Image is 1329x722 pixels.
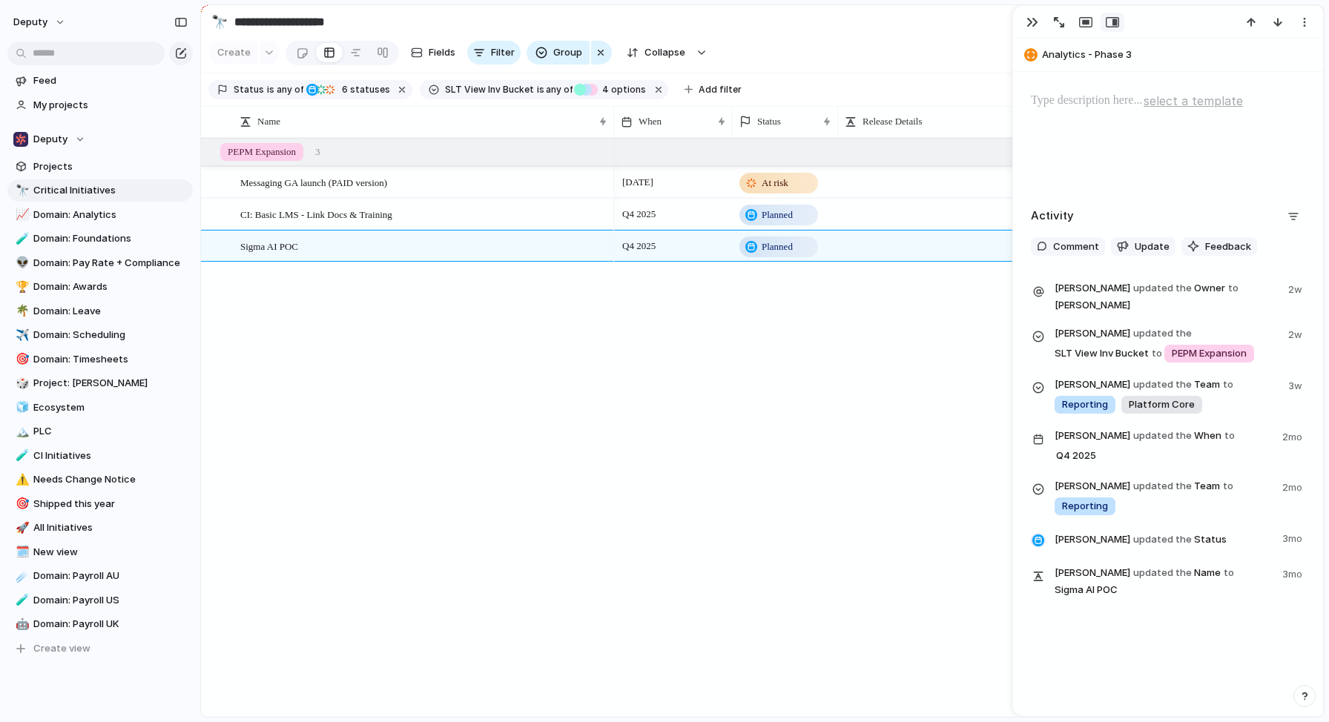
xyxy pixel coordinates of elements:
button: Filter [467,41,521,64]
span: is [267,83,274,96]
span: Team [1055,376,1279,415]
a: ✈️Domain: Scheduling [7,324,193,346]
span: Analytics - Phase 3 [1042,47,1316,62]
button: 🗓️ [13,545,28,560]
a: ⚠️Needs Change Notice [7,468,193,491]
span: Filter [491,45,515,60]
div: 🧪CI Initiatives [7,445,193,467]
span: Shipped this year [33,497,188,511]
a: 🏆Domain: Awards [7,276,193,298]
span: Domain: Timesheets [33,352,188,367]
a: 🎲Project: [PERSON_NAME] [7,372,193,394]
button: deputy [7,10,73,34]
span: All Initiatives [33,520,188,535]
span: updated the [1133,281,1192,296]
div: 🧪 [16,231,26,248]
span: 3 [315,145,320,159]
span: to [1223,479,1233,494]
button: Update [1111,237,1175,256]
span: PLC [33,424,188,439]
span: 2w [1288,325,1305,342]
button: Create view [7,637,193,660]
div: 🚀All Initiatives [7,517,193,539]
span: When [1055,427,1273,466]
span: [PERSON_NAME] [1055,428,1130,443]
button: ☄️ [13,569,28,583]
span: SLT View Inv Bucket [1055,325,1279,364]
button: 🏆 [13,279,28,294]
span: 3mo [1282,529,1305,546]
span: [DATE] [619,173,657,191]
span: deputy [13,15,47,30]
button: ✈️ [13,328,28,342]
div: 🎯Domain: Timesheets [7,348,193,371]
div: 👽 [16,254,26,271]
span: Update [1135,239,1170,254]
span: [PERSON_NAME] [1055,281,1130,296]
span: [PERSON_NAME] [1055,532,1130,547]
div: 🎯Shipped this year [7,493,193,515]
div: ⚠️ [16,471,26,488]
button: 🌴 [13,304,28,319]
button: 🤖 [13,617,28,632]
span: Domain: Scheduling [33,328,188,342]
span: Owner [1055,279,1279,313]
span: Planned [762,239,793,254]
div: ✈️ [16,327,26,344]
div: 🗓️ [16,543,26,560]
div: 🧊Ecosystem [7,397,193,419]
div: 🚀 [16,520,26,537]
span: statuses [337,83,390,96]
button: 4 options [574,82,649,98]
div: ☄️ [16,568,26,585]
button: 6 statuses [305,82,393,98]
button: isany of [534,82,576,98]
span: Domain: Foundations [33,231,188,246]
span: Status [1055,529,1273,549]
button: 🎯 [13,497,28,511]
div: 🔭 [211,12,228,32]
a: 🌴Domain: Leave [7,300,193,322]
span: Name [257,114,280,129]
span: is [537,83,544,96]
button: 🧪 [13,231,28,246]
span: updated the [1133,377,1192,392]
a: My projects [7,94,193,116]
a: Projects [7,156,193,178]
span: Domain: Payroll US [33,593,188,608]
button: 🧪 [13,593,28,608]
span: Status [757,114,781,129]
button: Collapse [618,41,693,64]
div: 🏔️PLC [7,420,193,443]
span: Domain: Payroll UK [33,617,188,632]
a: 🔭Critical Initiatives [7,179,193,202]
span: 2w [1288,279,1305,297]
span: 4 [598,84,611,95]
span: Critical Initiatives [33,183,188,198]
span: CI Initiatives [33,448,188,463]
span: 2mo [1282,427,1305,445]
button: 📈 [13,208,28,222]
span: [PERSON_NAME] [1055,566,1130,580]
button: 🎲 [13,376,28,391]
span: Feed [33,73,188,88]
span: updated the [1133,479,1192,494]
span: to [1152,346,1162,361]
button: Comment [1031,237,1105,256]
button: 🧪 [13,448,28,463]
span: Domain: Analytics [33,208,188,222]
span: CI: Basic LMS - Link Docs & Training [240,205,392,222]
div: 🗓️New view [7,541,193,563]
a: ☄️Domain: Payroll AU [7,565,193,587]
button: 🔭 [13,183,28,198]
div: 📈Domain: Analytics [7,204,193,226]
button: 🔭 [208,10,231,34]
span: 6 [337,84,350,95]
div: 🔭 [16,182,26,199]
span: [PERSON_NAME] [1055,298,1130,313]
span: Domain: Leave [33,304,188,319]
